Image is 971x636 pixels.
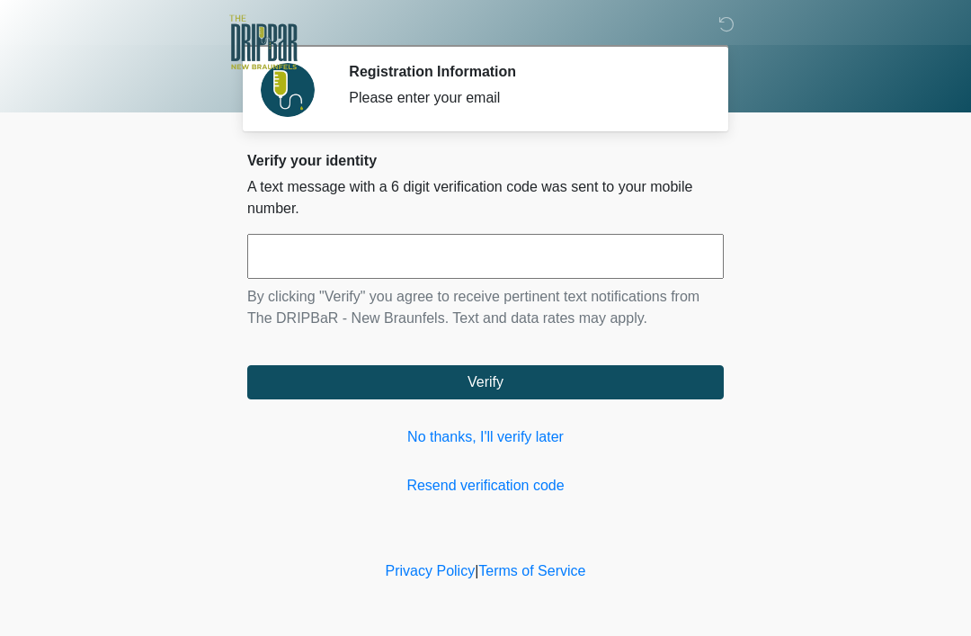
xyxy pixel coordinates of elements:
[386,563,476,578] a: Privacy Policy
[247,176,724,219] p: A text message with a 6 digit verification code was sent to your mobile number.
[247,286,724,329] p: By clicking "Verify" you agree to receive pertinent text notifications from The DRIPBaR - New Bra...
[229,13,298,72] img: The DRIPBaR - New Braunfels Logo
[247,426,724,448] a: No thanks, I'll verify later
[349,87,697,109] div: Please enter your email
[247,152,724,169] h2: Verify your identity
[478,563,585,578] a: Terms of Service
[247,365,724,399] button: Verify
[475,563,478,578] a: |
[247,475,724,497] a: Resend verification code
[261,63,315,117] img: Agent Avatar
